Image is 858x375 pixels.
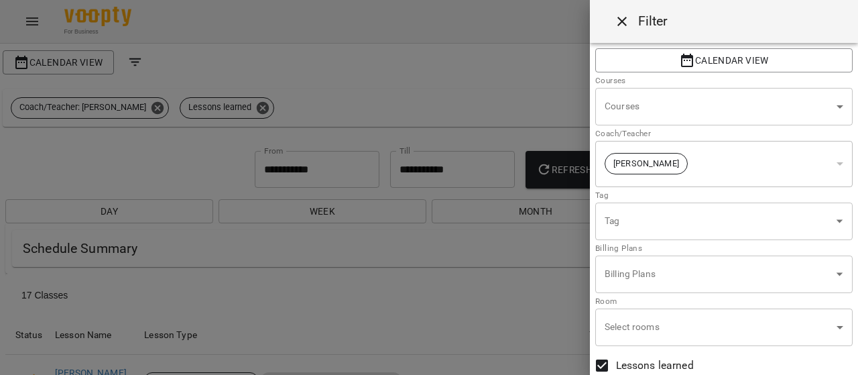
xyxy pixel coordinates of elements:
p: Select rooms [605,321,831,334]
span: [PERSON_NAME] [605,158,687,170]
p: Courses [605,100,831,113]
p: Billing Plans [595,242,853,256]
div: Select rooms [595,309,853,347]
span: Calendar View [606,52,842,68]
p: Tag [595,189,853,203]
span: Lessons learned [616,358,694,374]
p: Coach/Teacher [595,127,853,141]
p: Courses [595,74,853,88]
p: Tag [605,215,831,228]
p: Billing Plans [605,268,831,281]
p: Room [595,295,853,309]
div: Tag [595,202,853,240]
button: Close [606,5,638,38]
div: [PERSON_NAME] [595,141,853,187]
button: Calendar View [595,48,853,72]
div: Billing Plans [595,256,853,294]
h6: Filter [638,11,668,32]
div: Courses [595,88,853,126]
